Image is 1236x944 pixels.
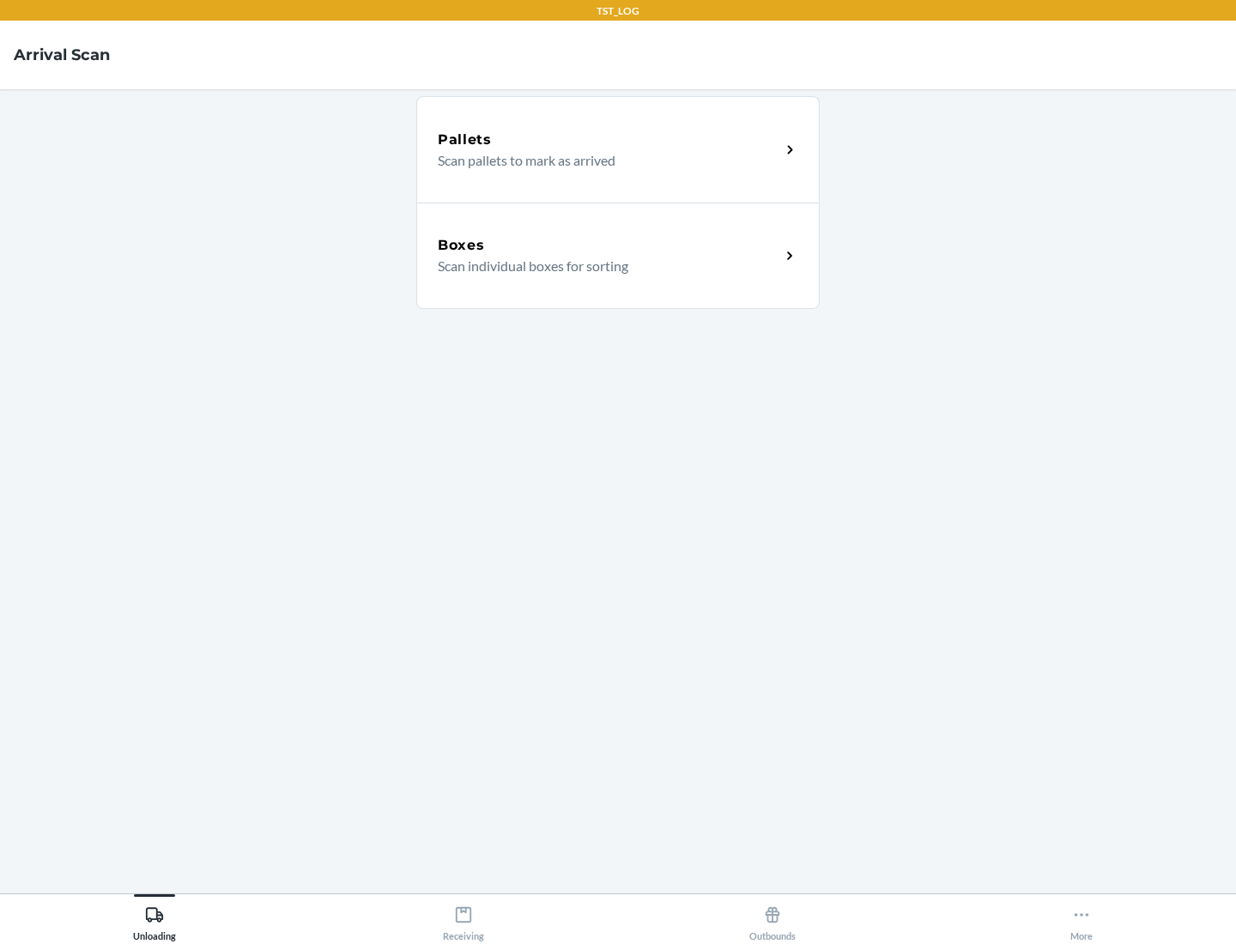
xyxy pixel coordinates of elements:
a: PalletsScan pallets to mark as arrived [416,96,820,203]
p: Scan individual boxes for sorting [438,256,766,276]
p: TST_LOG [597,3,639,19]
div: More [1070,899,1093,941]
button: More [927,894,1236,941]
button: Outbounds [618,894,927,941]
h5: Pallets [438,130,492,150]
a: BoxesScan individual boxes for sorting [416,203,820,309]
div: Outbounds [749,899,796,941]
h4: Arrival Scan [14,44,110,66]
button: Receiving [309,894,618,941]
p: Scan pallets to mark as arrived [438,150,766,171]
div: Receiving [443,899,484,941]
h5: Boxes [438,235,485,256]
div: Unloading [133,899,176,941]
